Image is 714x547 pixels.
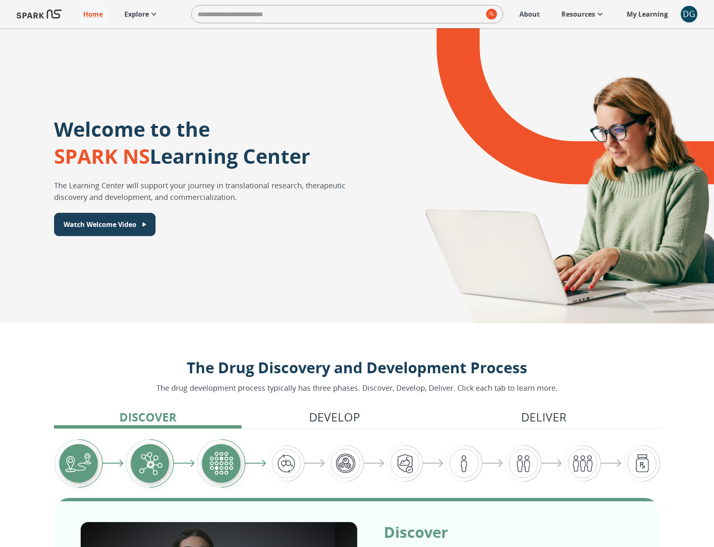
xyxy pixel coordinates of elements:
[521,408,566,426] p: Deliver
[561,9,595,19] p: Resources
[174,460,195,467] img: arrow-right
[601,459,622,468] img: arrow-right
[54,116,310,170] p: Welcome to the Learning Center
[245,460,266,467] img: arrow-right
[384,522,634,542] p: Discover
[54,213,156,236] button: Watch Welcome Video
[304,459,325,468] img: arrow-right
[17,4,62,24] img: Logo of SPARK at Stanford
[627,9,668,19] p: My Learning
[54,180,348,203] p: The Learning Center will support your journey in translational research, therapeutic discovery an...
[83,9,103,19] p: Home
[79,5,107,23] a: Home
[119,408,176,426] p: Discover
[623,5,672,23] a: My Learning
[124,9,149,19] p: Explore
[681,6,697,22] button: account of current user
[557,5,609,23] a: Resources
[482,459,503,468] img: arrow-right
[541,459,562,468] img: arrow-right
[483,5,497,23] button: search
[515,5,544,23] a: About
[519,9,540,19] p: About
[54,143,150,170] span: SPARK NS
[309,408,360,426] p: Develop
[103,460,124,467] img: arrow-right
[423,459,444,468] img: arrow-right
[64,219,136,229] p: Watch Welcome Video
[156,382,558,394] p: The drug development process typically has three phases. Discover, Develop, Deliver. Click each t...
[681,6,697,22] div: DG
[364,459,385,468] img: arrow-right
[156,357,558,379] p: The Drug Discovery and Development Process
[54,439,660,488] div: Graphic showing the progression through the Discover, Develop, and Deliver pipeline, highlighting...
[120,5,163,23] a: Explore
